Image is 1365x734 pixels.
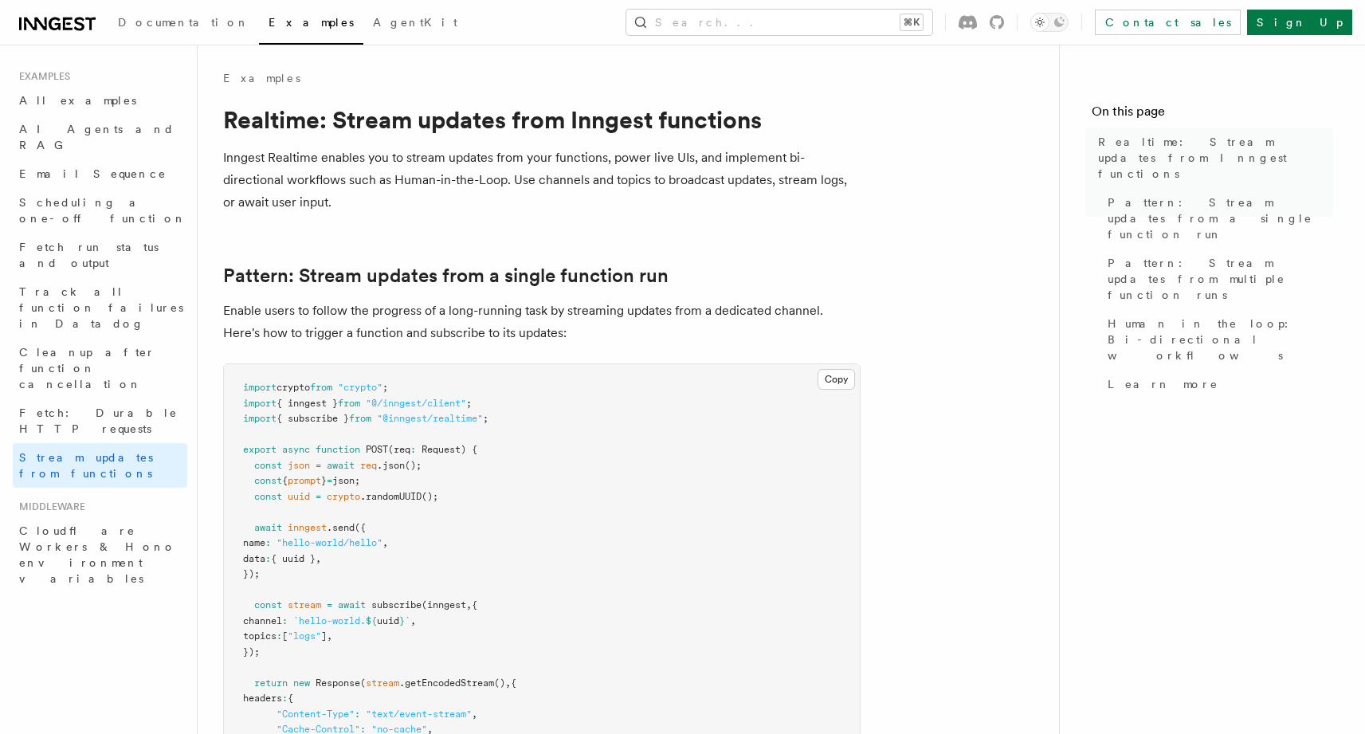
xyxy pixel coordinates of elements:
span: export [243,444,277,455]
span: const [254,599,282,610]
a: AgentKit [363,5,467,43]
p: Inngest Realtime enables you to stream updates from your functions, power live UIs, and implement... [223,147,861,214]
span: ; [466,398,472,409]
span: Fetch run status and output [19,241,159,269]
a: Examples [223,70,300,86]
span: await [254,522,282,533]
a: Learn more [1101,370,1333,398]
span: : [282,693,288,704]
span: topics [243,630,277,642]
span: const [254,475,282,486]
span: await [327,460,355,471]
span: , [466,599,472,610]
span: AI Agents and RAG [19,123,175,151]
span: (); [405,460,422,471]
span: from [349,413,371,424]
button: Search...⌘K [626,10,932,35]
span: Human in the loop: Bi-directional workflows [1108,316,1333,363]
span: Pattern: Stream updates from multiple function runs [1108,255,1333,303]
span: (req [388,444,410,455]
a: Scheduling a one-off function [13,188,187,233]
span: "hello-world/hello" [277,537,382,548]
span: from [338,398,360,409]
span: Middleware [13,500,85,513]
span: , [327,630,332,642]
span: AgentKit [373,16,457,29]
span: { inngest } [277,398,338,409]
span: import [243,398,277,409]
span: = [327,475,332,486]
span: crypto [277,382,310,393]
span: stream [366,677,399,689]
a: Sign Up [1247,10,1352,35]
span: All examples [19,94,136,107]
span: Cloudflare Workers & Hono environment variables [19,524,176,585]
span: Documentation [118,16,249,29]
span: "crypto" [338,382,382,393]
a: Cleanup after function cancellation [13,338,187,398]
span: POST [366,444,388,455]
span: Request [422,444,461,455]
a: Contact sales [1095,10,1241,35]
span: .json [377,460,405,471]
kbd: ⌘K [900,14,923,30]
span: () [494,677,505,689]
span: Fetch: Durable HTTP requests [19,406,178,435]
span: ; [382,382,388,393]
span: { [288,693,293,704]
span: , [316,553,321,564]
span: stream [288,599,321,610]
p: Enable users to follow the progress of a long-running task by streaming updates from a dedicated ... [223,300,861,344]
button: Copy [818,369,855,390]
span: uuid [288,491,310,502]
a: Pattern: Stream updates from a single function run [223,265,669,287]
span: prompt [288,475,321,486]
a: Realtime: Stream updates from Inngest functions [1092,128,1333,188]
a: Examples [259,5,363,45]
span: const [254,491,282,502]
span: ; [483,413,488,424]
span: , [472,708,477,720]
span: "text/event-stream" [366,708,472,720]
span: inngest [288,522,327,533]
span: Scheduling a one-off function [19,196,186,225]
span: : [355,708,360,720]
a: Email Sequence [13,159,187,188]
span: .send [327,522,355,533]
span: "Content-Type" [277,708,355,720]
span: ( [360,677,366,689]
span: Examples [13,70,70,83]
span: : [277,630,282,642]
a: Fetch: Durable HTTP requests [13,398,187,443]
span: = [316,491,321,502]
span: "logs" [288,630,321,642]
span: , [410,615,416,626]
a: Documentation [108,5,259,43]
span: Examples [269,16,354,29]
span: }); [243,568,260,579]
span: json [288,460,310,471]
h4: On this page [1092,102,1333,128]
span: import [243,413,277,424]
span: : [410,444,416,455]
span: Realtime: Stream updates from Inngest functions [1098,134,1333,182]
span: .randomUUID [360,491,422,502]
span: }); [243,646,260,657]
span: uuid [377,615,399,626]
span: [ [282,630,288,642]
span: new [293,677,310,689]
span: { [511,677,516,689]
span: Cleanup after function cancellation [19,346,155,391]
a: Pattern: Stream updates from multiple function runs [1101,249,1333,309]
h1: Realtime: Stream updates from Inngest functions [223,105,861,134]
span: Stream updates from functions [19,451,153,480]
a: AI Agents and RAG [13,115,187,159]
span: crypto [327,491,360,502]
span: Pattern: Stream updates from a single function run [1108,194,1333,242]
button: Toggle dark mode [1030,13,1069,32]
span: const [254,460,282,471]
span: (inngest [422,599,466,610]
span: import [243,382,277,393]
span: `hello-world. [293,615,366,626]
span: = [316,460,321,471]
